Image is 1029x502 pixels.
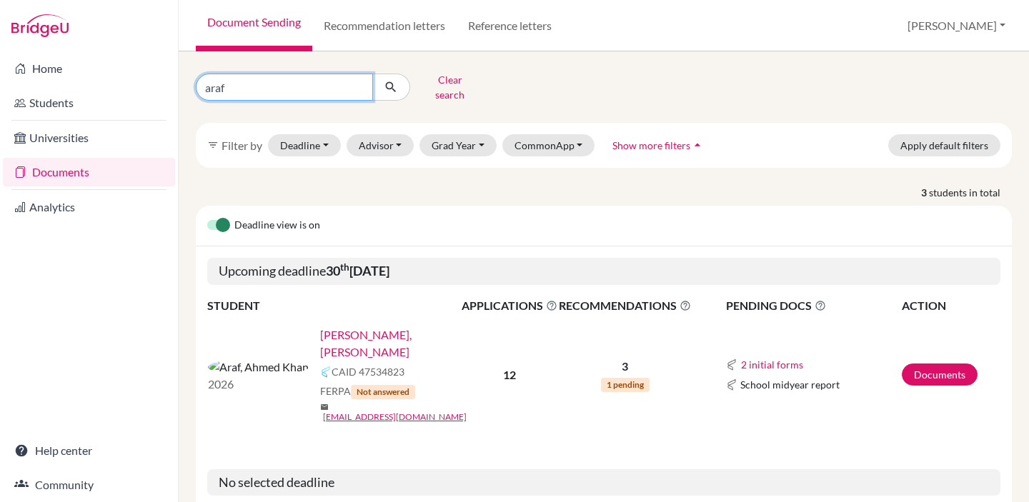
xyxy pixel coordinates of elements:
[559,358,691,375] p: 3
[340,261,349,273] sup: th
[323,411,467,423] a: [EMAIL_ADDRESS][DOMAIN_NAME]
[3,436,175,465] a: Help center
[901,296,1000,315] th: ACTION
[600,134,717,156] button: Show more filtersarrow_drop_up
[902,363,978,386] a: Documents
[740,377,840,392] span: School midyear report
[740,356,804,373] button: 2 initial forms
[11,14,69,37] img: Bridge-U
[207,296,461,315] th: STUDENT
[726,297,900,314] span: PENDING DOCS
[208,376,309,393] p: 2026
[326,263,389,278] b: 30 [DATE]
[3,471,175,499] a: Community
[320,383,415,399] span: FERPA
[207,258,1000,285] h5: Upcoming deadline
[222,139,262,152] span: Filter by
[320,366,332,378] img: Common App logo
[559,297,691,314] span: RECOMMENDATIONS
[601,378,650,392] span: 1 pending
[268,134,341,156] button: Deadline
[3,54,175,83] a: Home
[351,385,415,399] span: Not answered
[3,124,175,152] a: Universities
[901,12,1012,39] button: [PERSON_NAME]
[347,134,414,156] button: Advisor
[503,368,516,381] b: 12
[3,193,175,221] a: Analytics
[3,89,175,117] a: Students
[196,74,373,101] input: Find student by name...
[419,134,497,156] button: Grad Year
[208,358,309,376] img: Araf, Ahmed Khan
[3,158,175,186] a: Documents
[462,297,557,314] span: APPLICATIONS
[929,185,1012,200] span: students in total
[320,326,471,361] a: [PERSON_NAME], [PERSON_NAME]
[726,359,737,371] img: Common App logo
[207,139,219,151] i: filter_list
[888,134,1000,156] button: Apply default filters
[320,403,329,411] span: mail
[921,185,929,200] strong: 3
[207,469,1000,496] h5: No selected deadline
[612,139,690,151] span: Show more filters
[726,379,737,391] img: Common App logo
[690,138,705,152] i: arrow_drop_up
[502,134,595,156] button: CommonApp
[410,69,489,106] button: Clear search
[332,364,404,379] span: CAID 47534823
[234,217,320,234] span: Deadline view is on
